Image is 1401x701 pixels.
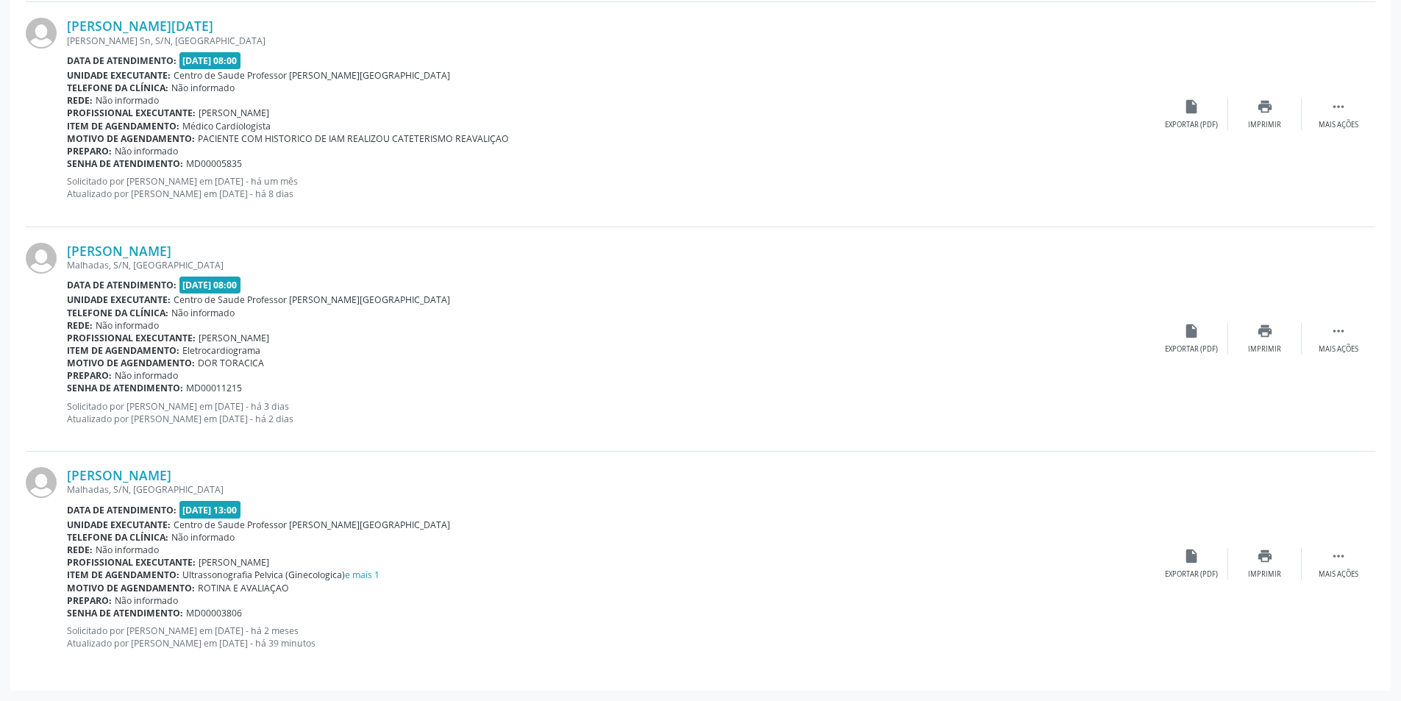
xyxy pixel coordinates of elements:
b: Data de atendimento: [67,54,177,67]
span: Não informado [171,531,235,544]
b: Senha de atendimento: [67,157,183,170]
span: Não informado [115,145,178,157]
div: Malhadas, S/N, [GEOGRAPHIC_DATA] [67,259,1155,271]
i: insert_drive_file [1183,323,1199,339]
span: Eletrocardiograma [182,344,260,357]
b: Rede: [67,94,93,107]
span: [DATE] 08:00 [179,52,241,69]
a: [PERSON_NAME] [67,467,171,483]
a: e mais 1 [345,569,379,581]
div: Exportar (PDF) [1165,569,1218,580]
i:  [1330,323,1347,339]
b: Profissional executante: [67,107,196,119]
span: PACIENTE COM HISTORICO DE IAM REALIZOU CATETERISMO REAVALIÇAO [198,132,509,145]
b: Motivo de agendamento: [67,132,195,145]
b: Unidade executante: [67,519,171,531]
b: Item de agendamento: [67,344,179,357]
span: Não informado [171,307,235,319]
span: Ultrassonografia Pelvica (Ginecologica) [182,569,379,581]
span: [DATE] 08:00 [179,277,241,293]
span: Não informado [96,319,159,332]
b: Telefone da clínica: [67,307,168,319]
span: [PERSON_NAME] [199,107,269,119]
b: Telefone da clínica: [67,82,168,94]
div: Mais ações [1319,344,1358,355]
span: MD00005835 [186,157,242,170]
span: Não informado [96,94,159,107]
span: Médico Cardiologista [182,120,271,132]
span: MD00011215 [186,382,242,394]
p: Solicitado por [PERSON_NAME] em [DATE] - há 3 dias Atualizado por [PERSON_NAME] em [DATE] - há 2 ... [67,400,1155,425]
div: Exportar (PDF) [1165,120,1218,130]
i: insert_drive_file [1183,99,1199,115]
b: Rede: [67,544,93,556]
b: Preparo: [67,145,112,157]
b: Motivo de agendamento: [67,582,195,594]
span: Não informado [115,369,178,382]
span: MD00003806 [186,607,242,619]
div: [PERSON_NAME] Sn, S/N, [GEOGRAPHIC_DATA] [67,35,1155,47]
b: Unidade executante: [67,69,171,82]
a: [PERSON_NAME][DATE] [67,18,213,34]
span: Não informado [115,594,178,607]
b: Motivo de agendamento: [67,357,195,369]
b: Preparo: [67,369,112,382]
b: Senha de atendimento: [67,607,183,619]
span: [PERSON_NAME] [199,332,269,344]
span: DOR TORACICA [198,357,264,369]
i:  [1330,548,1347,564]
img: img [26,467,57,498]
b: Data de atendimento: [67,279,177,291]
b: Unidade executante: [67,293,171,306]
i: insert_drive_file [1183,548,1199,564]
span: Não informado [171,82,235,94]
i: print [1257,323,1273,339]
p: Solicitado por [PERSON_NAME] em [DATE] - há um mês Atualizado por [PERSON_NAME] em [DATE] - há 8 ... [67,175,1155,200]
i: print [1257,548,1273,564]
b: Data de atendimento: [67,504,177,516]
i: print [1257,99,1273,115]
b: Profissional executante: [67,556,196,569]
img: img [26,18,57,49]
div: Malhadas, S/N, [GEOGRAPHIC_DATA] [67,483,1155,496]
img: img [26,243,57,274]
b: Telefone da clínica: [67,531,168,544]
div: Mais ações [1319,569,1358,580]
b: Senha de atendimento: [67,382,183,394]
span: ROTINA E AVALIAÇAO [198,582,289,594]
span: Centro de Saude Professor [PERSON_NAME][GEOGRAPHIC_DATA] [174,69,450,82]
div: Exportar (PDF) [1165,344,1218,355]
div: Imprimir [1248,569,1281,580]
b: Preparo: [67,594,112,607]
b: Profissional executante: [67,332,196,344]
span: Não informado [96,544,159,556]
div: Mais ações [1319,120,1358,130]
span: [PERSON_NAME] [199,556,269,569]
span: [DATE] 13:00 [179,501,241,518]
a: [PERSON_NAME] [67,243,171,259]
span: Centro de Saude Professor [PERSON_NAME][GEOGRAPHIC_DATA] [174,519,450,531]
div: Imprimir [1248,344,1281,355]
b: Item de agendamento: [67,120,179,132]
b: Item de agendamento: [67,569,179,581]
b: Rede: [67,319,93,332]
p: Solicitado por [PERSON_NAME] em [DATE] - há 2 meses Atualizado por [PERSON_NAME] em [DATE] - há 3... [67,625,1155,650]
div: Imprimir [1248,120,1281,130]
span: Centro de Saude Professor [PERSON_NAME][GEOGRAPHIC_DATA] [174,293,450,306]
i:  [1330,99,1347,115]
